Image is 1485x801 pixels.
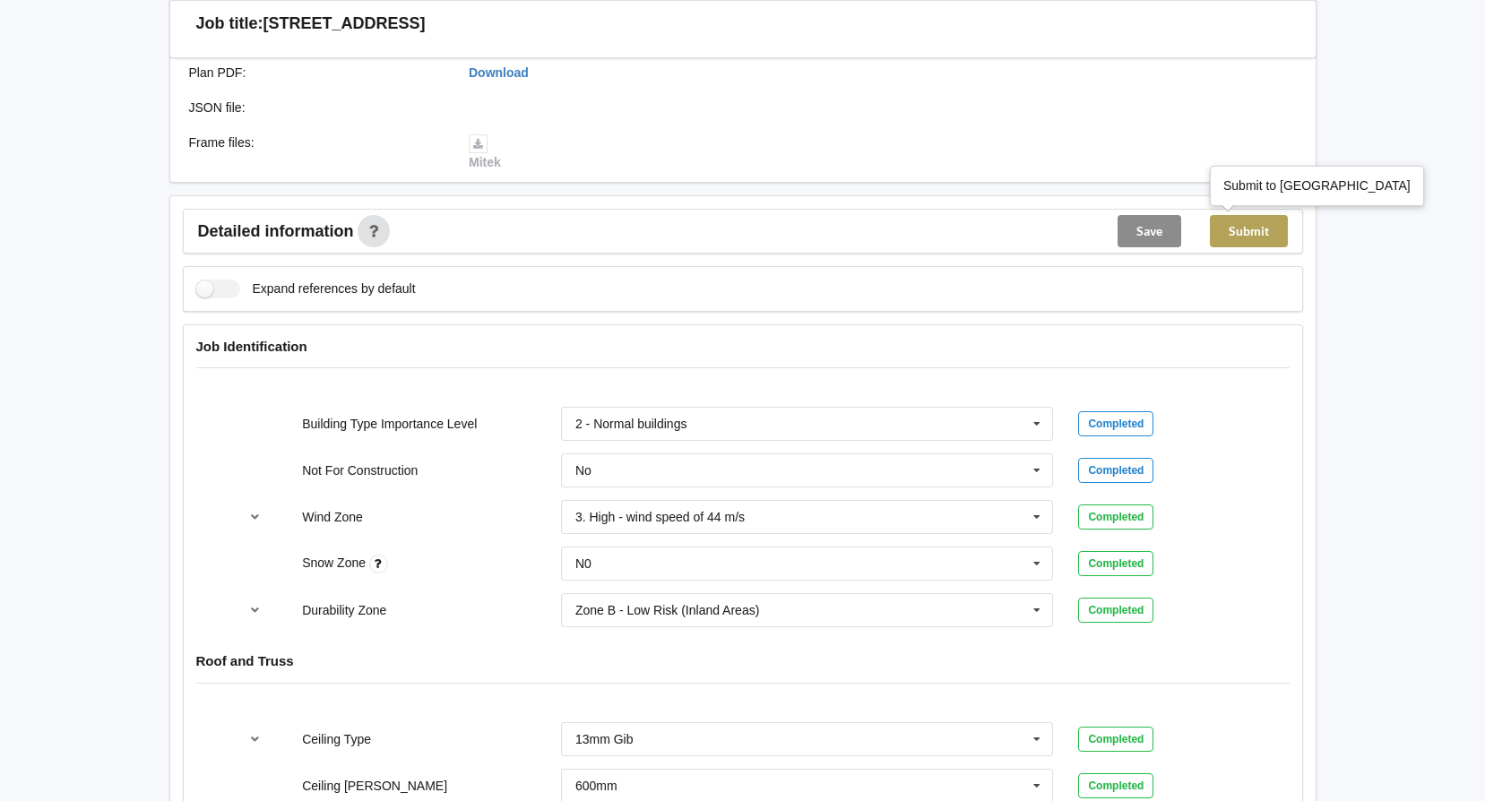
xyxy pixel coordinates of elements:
[1078,458,1153,483] div: Completed
[196,652,1290,669] h4: Roof and Truss
[469,65,529,80] a: Download
[263,13,426,34] h3: [STREET_ADDRESS]
[177,99,457,116] div: JSON file :
[196,338,1290,355] h4: Job Identification
[302,510,363,524] label: Wind Zone
[1078,551,1153,576] div: Completed
[575,604,759,616] div: Zone B - Low Risk (Inland Areas)
[302,732,371,746] label: Ceiling Type
[1078,773,1153,798] div: Completed
[575,733,634,745] div: 13mm Gib
[302,463,418,478] label: Not For Construction
[575,511,745,523] div: 3. High - wind speed of 44 m/s
[237,501,272,533] button: reference-toggle
[575,418,687,430] div: 2 - Normal buildings
[575,464,591,477] div: No
[177,133,457,171] div: Frame files :
[237,594,272,626] button: reference-toggle
[302,417,477,431] label: Building Type Importance Level
[1078,598,1153,623] div: Completed
[177,64,457,82] div: Plan PDF :
[196,13,263,34] h3: Job title:
[575,557,591,570] div: N0
[1078,727,1153,752] div: Completed
[198,223,354,239] span: Detailed information
[302,556,369,570] label: Snow Zone
[196,280,416,298] label: Expand references by default
[1223,177,1411,194] div: Submit to [GEOGRAPHIC_DATA]
[1078,504,1153,530] div: Completed
[469,135,501,169] a: Mitek
[302,603,386,617] label: Durability Zone
[237,723,272,755] button: reference-toggle
[575,779,617,792] div: 600mm
[1210,215,1288,247] button: Submit
[1078,411,1153,436] div: Completed
[302,779,447,793] label: Ceiling [PERSON_NAME]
